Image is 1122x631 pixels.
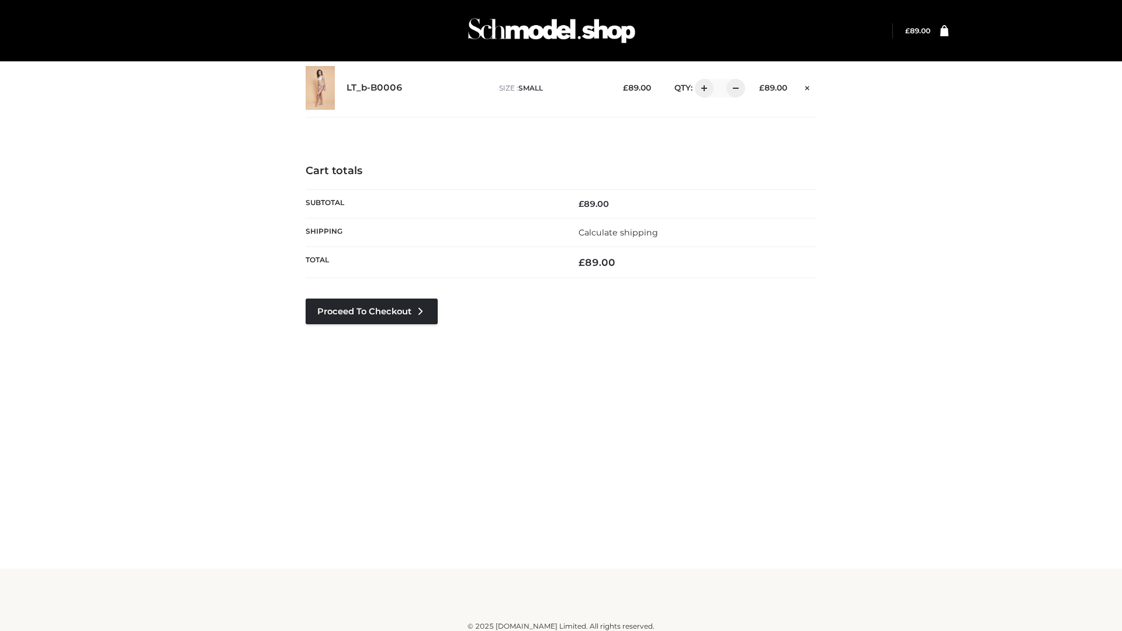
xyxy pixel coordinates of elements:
div: QTY: [663,79,741,98]
span: £ [623,83,628,92]
th: Subtotal [306,189,561,218]
h4: Cart totals [306,165,816,178]
span: SMALL [518,84,543,92]
a: LT_b-B0006 [347,82,403,93]
bdi: 89.00 [579,256,615,268]
bdi: 89.00 [759,83,787,92]
th: Total [306,247,561,278]
bdi: 89.00 [905,26,930,35]
a: £89.00 [905,26,930,35]
th: Shipping [306,218,561,247]
bdi: 89.00 [579,199,609,209]
img: Schmodel Admin 964 [464,8,639,54]
a: Proceed to Checkout [306,299,438,324]
bdi: 89.00 [623,83,651,92]
p: size : [499,83,605,93]
a: Remove this item [799,79,816,94]
a: Calculate shipping [579,227,658,238]
span: £ [579,256,585,268]
span: £ [579,199,584,209]
span: £ [759,83,764,92]
span: £ [905,26,910,35]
